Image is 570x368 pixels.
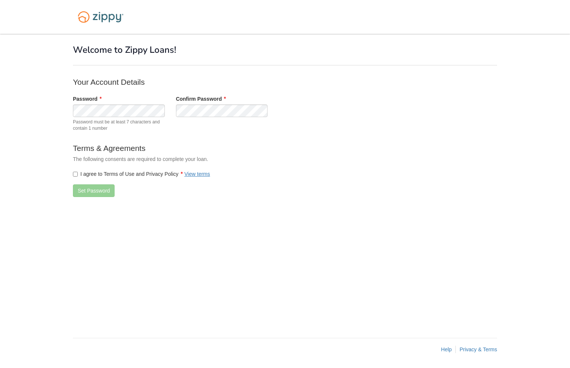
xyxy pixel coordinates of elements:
[73,143,371,154] p: Terms & Agreements
[73,45,497,55] h1: Welcome to Zippy Loans!
[73,95,102,103] label: Password
[176,95,226,103] label: Confirm Password
[73,77,371,87] p: Your Account Details
[73,119,165,132] span: Password must be at least 7 characters and contain 1 number
[73,184,115,197] button: Set Password
[185,171,210,177] a: View terms
[459,346,497,352] a: Privacy & Terms
[441,346,452,352] a: Help
[73,7,128,26] img: Logo
[73,155,371,163] p: The following consents are required to complete your loan.
[176,104,268,117] input: Verify Password
[73,172,78,177] input: I agree to Terms of Use and Privacy PolicyView terms
[73,170,210,178] label: I agree to Terms of Use and Privacy Policy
